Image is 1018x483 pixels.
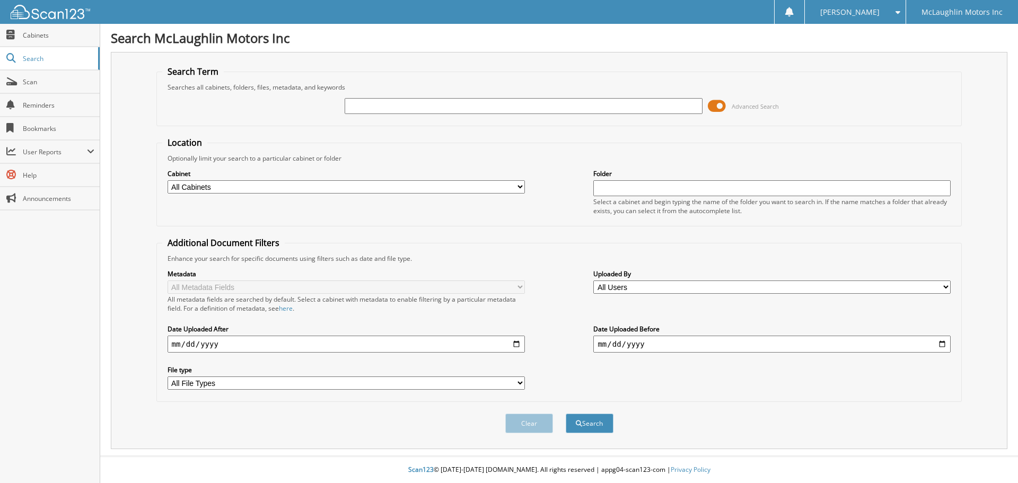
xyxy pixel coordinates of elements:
div: © [DATE]-[DATE] [DOMAIN_NAME]. All rights reserved | appg04-scan123-com | [100,457,1018,483]
a: Privacy Policy [671,465,710,474]
span: User Reports [23,147,87,156]
span: Cabinets [23,31,94,40]
label: File type [168,365,525,374]
button: Search [566,414,613,433]
a: here [279,304,293,313]
span: Help [23,171,94,180]
span: [PERSON_NAME] [820,9,880,15]
legend: Search Term [162,66,224,77]
label: Metadata [168,269,525,278]
label: Date Uploaded Before [593,324,951,333]
span: Announcements [23,194,94,203]
label: Date Uploaded After [168,324,525,333]
label: Uploaded By [593,269,951,278]
img: scan123-logo-white.svg [11,5,90,19]
div: Select a cabinet and begin typing the name of the folder you want to search in. If the name match... [593,197,951,215]
label: Cabinet [168,169,525,178]
div: All metadata fields are searched by default. Select a cabinet with metadata to enable filtering b... [168,295,525,313]
div: Searches all cabinets, folders, files, metadata, and keywords [162,83,956,92]
span: Search [23,54,93,63]
span: McLaughlin Motors Inc [922,9,1003,15]
span: Advanced Search [732,102,779,110]
legend: Location [162,137,207,148]
input: end [593,336,951,353]
input: start [168,336,525,353]
span: Reminders [23,101,94,110]
legend: Additional Document Filters [162,237,285,249]
h1: Search McLaughlin Motors Inc [111,29,1007,47]
span: Bookmarks [23,124,94,133]
span: Scan [23,77,94,86]
div: Enhance your search for specific documents using filters such as date and file type. [162,254,956,263]
button: Clear [505,414,553,433]
label: Folder [593,169,951,178]
div: Optionally limit your search to a particular cabinet or folder [162,154,956,163]
span: Scan123 [408,465,434,474]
